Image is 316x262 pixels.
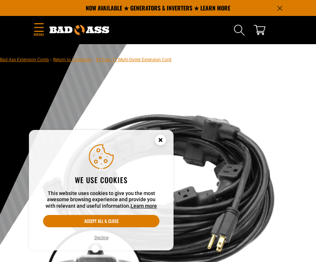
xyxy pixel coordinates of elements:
[234,24,245,36] summary: Search
[33,22,44,39] summary: Menu
[96,57,171,62] span: 52 Foot 11 Multi-Outlet Extension Cord
[131,203,157,209] a: Learn more
[92,234,111,241] button: Decline
[93,57,94,62] span: ›
[50,57,52,62] span: ›
[50,25,109,35] img: Bad Ass Extension Cords
[43,175,159,185] h2: We use cookies
[43,190,159,210] p: This website uses cookies to give you the most awesome browsing experience and provide you with r...
[29,130,174,251] aside: Cookie Consent
[53,57,91,62] a: Return to Collection
[43,215,159,227] button: Accept all & close
[33,32,44,37] span: Menu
